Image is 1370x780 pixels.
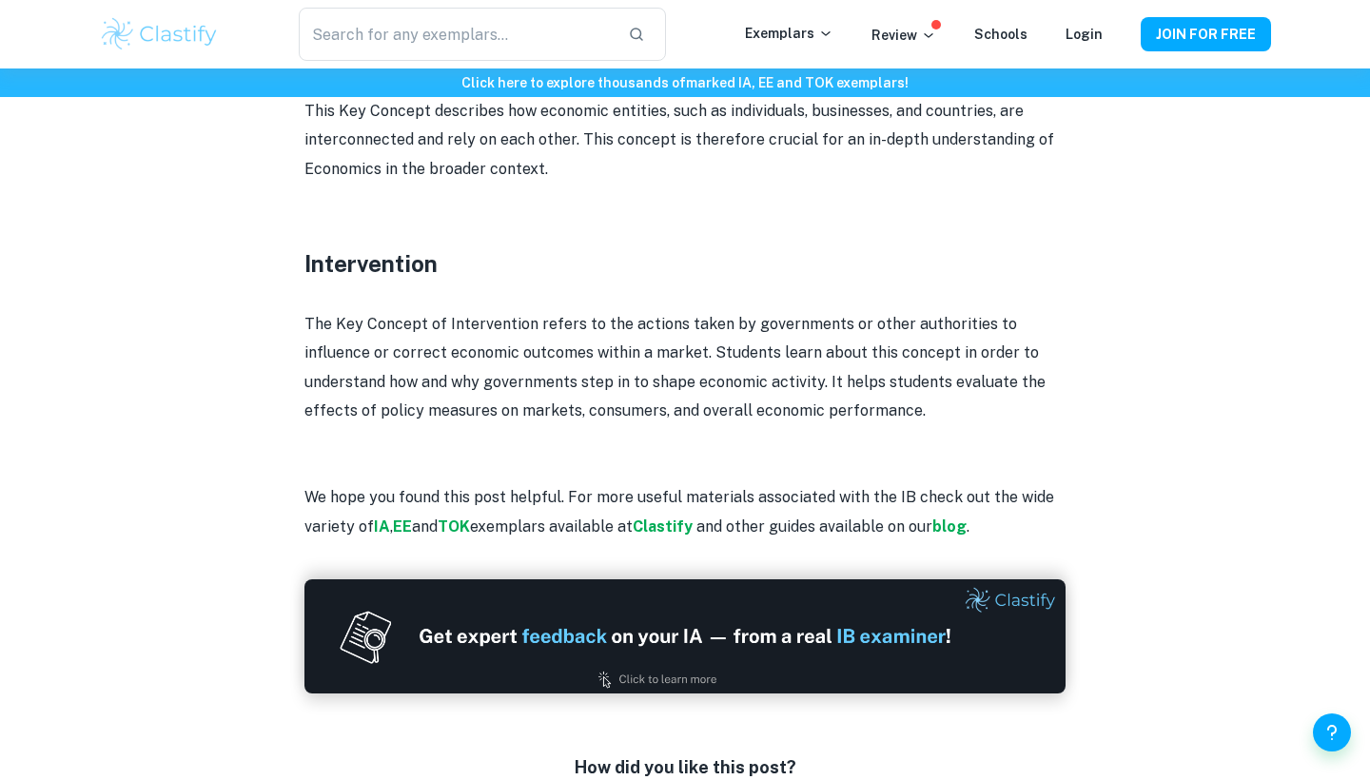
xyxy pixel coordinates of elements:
[393,517,412,536] a: EE
[304,310,1066,426] p: The Key Concept of Intervention refers to the actions taken by governments or other authorities t...
[1313,713,1351,751] button: Help and Feedback
[871,25,936,46] p: Review
[99,15,220,53] img: Clastify logo
[633,517,696,536] a: Clastify
[1066,27,1103,42] a: Login
[974,27,1027,42] a: Schools
[932,517,967,536] a: blog
[374,517,390,536] a: IA
[304,483,1066,541] p: We hope you found this post helpful. For more useful materials associated with the IB check out t...
[304,246,1066,281] h3: Intervention
[1141,17,1271,51] button: JOIN FOR FREE
[4,72,1366,93] h6: Click here to explore thousands of marked IA, EE and TOK exemplars !
[299,8,613,61] input: Search for any exemplars...
[438,517,470,536] a: TOK
[304,579,1066,693] img: Ad
[633,517,693,536] strong: Clastify
[304,97,1066,184] p: This Key Concept describes how economic entities, such as individuals, businesses, and countries,...
[745,23,833,44] p: Exemplars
